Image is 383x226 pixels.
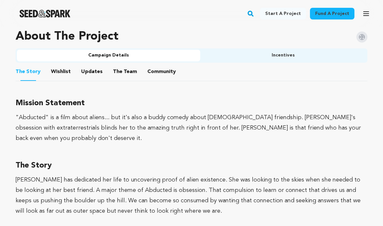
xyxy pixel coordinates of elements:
[260,8,306,19] a: Start a project
[51,68,71,76] span: Wishlist
[17,50,200,61] button: Campaign Details
[16,175,367,216] p: [PERSON_NAME] has dedicated her life to uncovering proof of alien existence. She was looking to t...
[113,68,122,76] span: The
[200,50,366,61] button: Incentives
[19,10,70,18] a: Seed&Spark Homepage
[16,30,118,43] h1: About The Project
[310,8,354,19] a: Fund a project
[147,68,176,76] span: Community
[81,68,103,76] span: Updates
[16,68,41,76] span: Story
[16,97,367,110] h3: Mission Statement
[16,68,25,76] span: The
[19,10,70,18] img: Seed&Spark Logo Dark Mode
[16,112,367,144] div: "Abducted" is a film about aliens... but it's also a buddy comedy about [DEMOGRAPHIC_DATA] friend...
[356,31,367,43] img: Seed&Spark Instagram Icon
[113,68,137,76] span: Team
[16,159,367,172] h3: The Story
